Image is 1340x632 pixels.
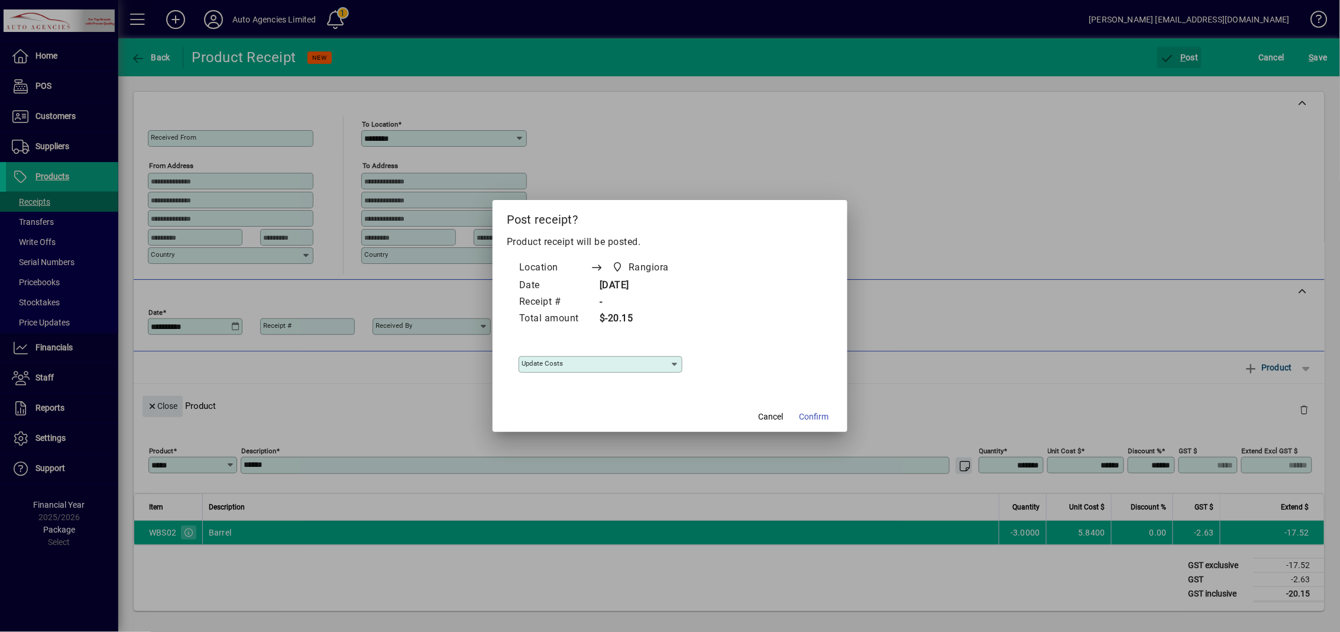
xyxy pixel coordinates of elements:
[493,200,847,234] h2: Post receipt?
[519,311,591,327] td: Total amount
[794,406,833,427] button: Confirm
[519,259,591,278] td: Location
[629,260,669,275] span: Rangiora
[522,359,563,367] mat-label: Update costs
[758,411,783,423] span: Cancel
[519,294,591,311] td: Receipt #
[799,411,828,423] span: Confirm
[752,406,789,427] button: Cancel
[591,311,691,327] td: $-20.15
[609,259,674,276] span: Rangiora
[507,235,833,249] p: Product receipt will be posted.
[591,294,691,311] td: -
[519,278,591,294] td: Date
[591,278,691,294] td: [DATE]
